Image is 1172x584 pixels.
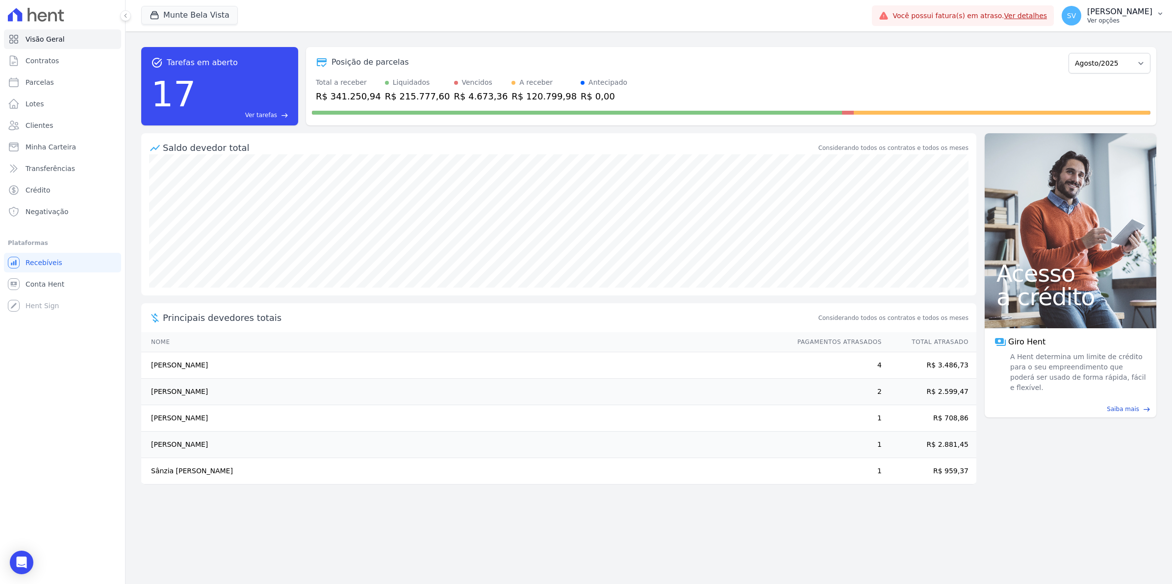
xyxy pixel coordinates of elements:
[316,77,381,88] div: Total a receber
[141,352,788,379] td: [PERSON_NAME]
[316,90,381,103] div: R$ 341.250,94
[25,121,53,130] span: Clientes
[151,69,196,120] div: 17
[25,207,69,217] span: Negativação
[788,379,882,405] td: 2
[4,137,121,157] a: Minha Carteira
[462,77,492,88] div: Vencidos
[4,180,121,200] a: Crédito
[25,164,75,173] span: Transferências
[454,90,508,103] div: R$ 4.673,36
[393,77,430,88] div: Liquidados
[882,352,976,379] td: R$ 3.486,73
[4,253,121,272] a: Recebíveis
[991,405,1150,414] a: Saiba mais east
[818,314,968,322] span: Considerando todos os contratos e todos os meses
[882,332,976,352] th: Total Atrasado
[818,144,968,152] div: Considerando todos os contratos e todos os meses
[1143,406,1150,413] span: east
[163,311,816,324] span: Principais devedores totais
[331,56,409,68] div: Posição de parcelas
[4,94,121,114] a: Lotes
[892,11,1047,21] span: Você possui fatura(s) em atraso.
[1087,17,1152,24] p: Ver opções
[788,332,882,352] th: Pagamentos Atrasados
[151,57,163,69] span: task_alt
[1107,405,1139,414] span: Saiba mais
[882,432,976,458] td: R$ 2.881,45
[1087,7,1152,17] p: [PERSON_NAME]
[141,379,788,405] td: [PERSON_NAME]
[25,185,51,195] span: Crédito
[588,77,627,88] div: Antecipado
[25,99,44,109] span: Lotes
[10,551,33,574] div: Open Intercom Messenger
[581,90,627,103] div: R$ 0,00
[141,6,238,24] button: Munte Bela Vista
[4,29,121,49] a: Visão Geral
[882,405,976,432] td: R$ 708,86
[141,405,788,432] td: [PERSON_NAME]
[4,116,121,135] a: Clientes
[25,279,64,289] span: Conta Hent
[25,77,54,87] span: Parcelas
[511,90,577,103] div: R$ 120.799,98
[25,34,65,44] span: Visão Geral
[1067,12,1076,19] span: SV
[788,352,882,379] td: 4
[519,77,553,88] div: A receber
[141,458,788,485] td: Sânzia [PERSON_NAME]
[141,332,788,352] th: Nome
[245,111,277,120] span: Ver tarefas
[996,262,1145,285] span: Acesso
[1054,2,1172,29] button: SV [PERSON_NAME] Ver opções
[8,237,117,249] div: Plataformas
[200,111,288,120] a: Ver tarefas east
[4,73,121,92] a: Parcelas
[1008,352,1147,393] span: A Hent determina um limite de crédito para o seu empreendimento que poderá ser usado de forma ráp...
[882,458,976,485] td: R$ 959,37
[1004,12,1047,20] a: Ver detalhes
[4,51,121,71] a: Contratos
[167,57,238,69] span: Tarefas em aberto
[4,274,121,294] a: Conta Hent
[25,142,76,152] span: Minha Carteira
[25,258,62,268] span: Recebíveis
[385,90,450,103] div: R$ 215.777,60
[996,285,1145,309] span: a crédito
[281,112,288,119] span: east
[141,432,788,458] td: [PERSON_NAME]
[788,432,882,458] td: 1
[25,56,59,66] span: Contratos
[1008,336,1045,348] span: Giro Hent
[4,202,121,221] a: Negativação
[163,141,816,154] div: Saldo devedor total
[4,159,121,178] a: Transferências
[788,405,882,432] td: 1
[788,458,882,485] td: 1
[882,379,976,405] td: R$ 2.599,47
